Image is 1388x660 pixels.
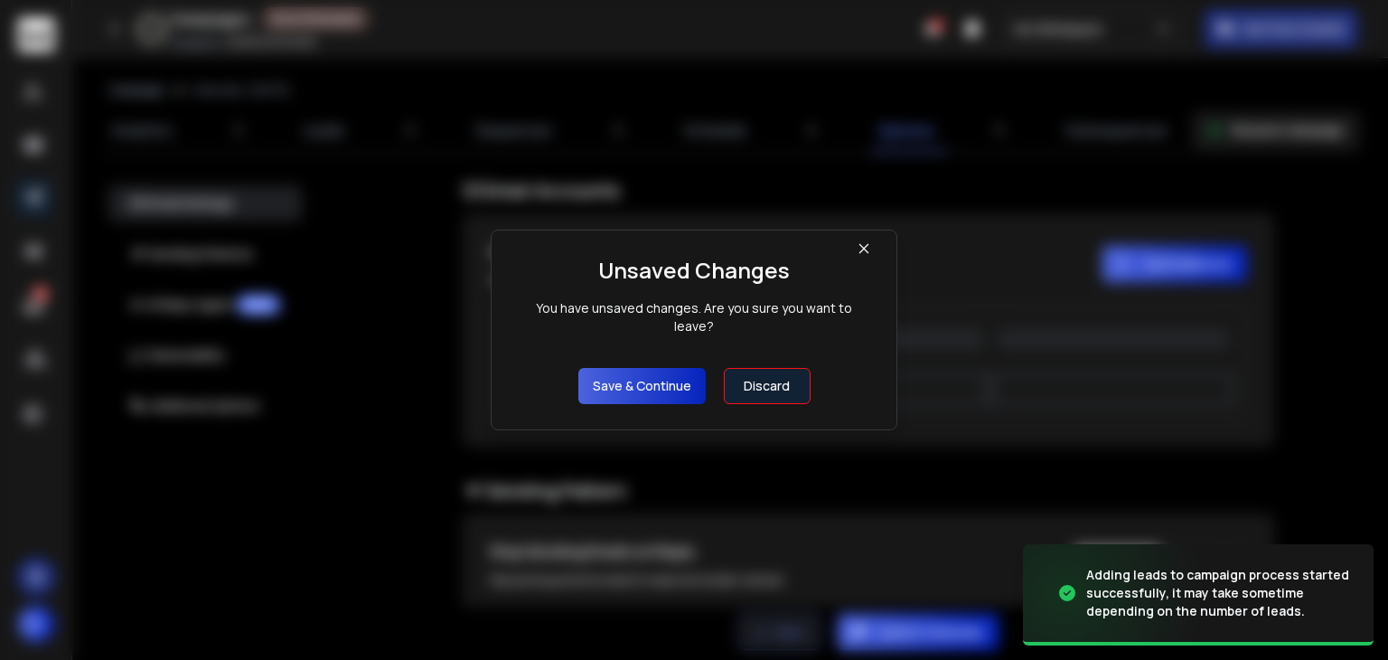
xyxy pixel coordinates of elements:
[517,299,871,335] div: You have unsaved changes. Are you sure you want to leave?
[724,368,811,404] button: Discard
[1023,540,1204,647] img: image
[598,256,790,285] h1: Unsaved Changes
[578,368,706,404] button: Save & Continue
[1086,566,1352,620] div: Adding leads to campaign process started successfully, it may take sometime depending on the numb...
